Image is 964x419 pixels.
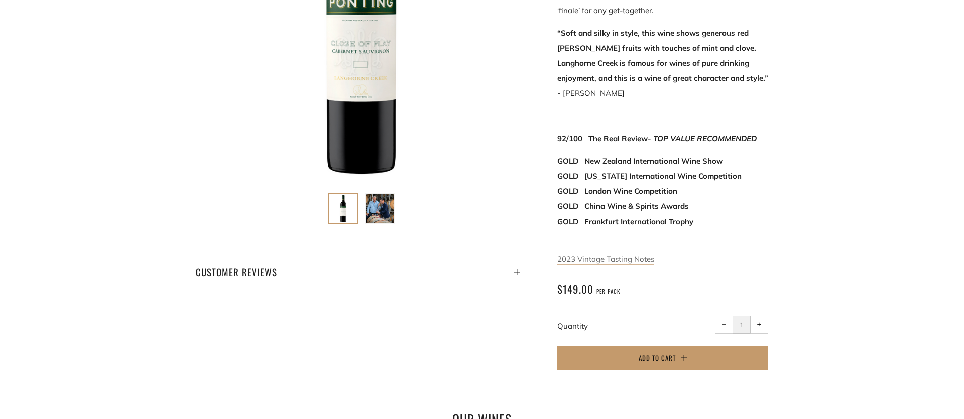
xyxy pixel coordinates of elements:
a: 2023 Vintage Tasting Notes [557,254,654,265]
p: [PERSON_NAME] [557,26,768,101]
button: Load image into Gallery viewer, Ponting &#39;Close of Play&#39; Cabernet Sauvignon 2023 [328,193,358,224]
span: $149.00 [557,281,593,297]
h4: Customer Reviews [196,263,527,280]
span: + [757,322,762,327]
strong: 92/100 The Real Review [557,134,757,143]
img: Load image into Gallery viewer, Ponting &#39;Close of Play&#39; Cabernet Sauvignon 2023 [329,194,357,223]
span: per pack [596,288,620,295]
input: quantity [733,316,751,334]
a: Customer Reviews [196,254,527,280]
span: Add to Cart [639,353,676,363]
label: Quantity [557,321,588,331]
em: - TOP VALUE RECOMMENDED [648,134,757,143]
button: Add to Cart [557,346,768,370]
strong: “Soft and silky in style, this wine shows generous red [PERSON_NAME] fruits with touches of mint ... [557,28,768,98]
strong: GOLD New Zealand International Wine Show GOLD [US_STATE] International Wine Competition GOLD Lond... [557,156,742,226]
img: Load image into Gallery viewer, Ponting &#39;Close of Play&#39; Cabernet Sauvignon 2023 [366,194,394,223]
span: − [722,322,727,327]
